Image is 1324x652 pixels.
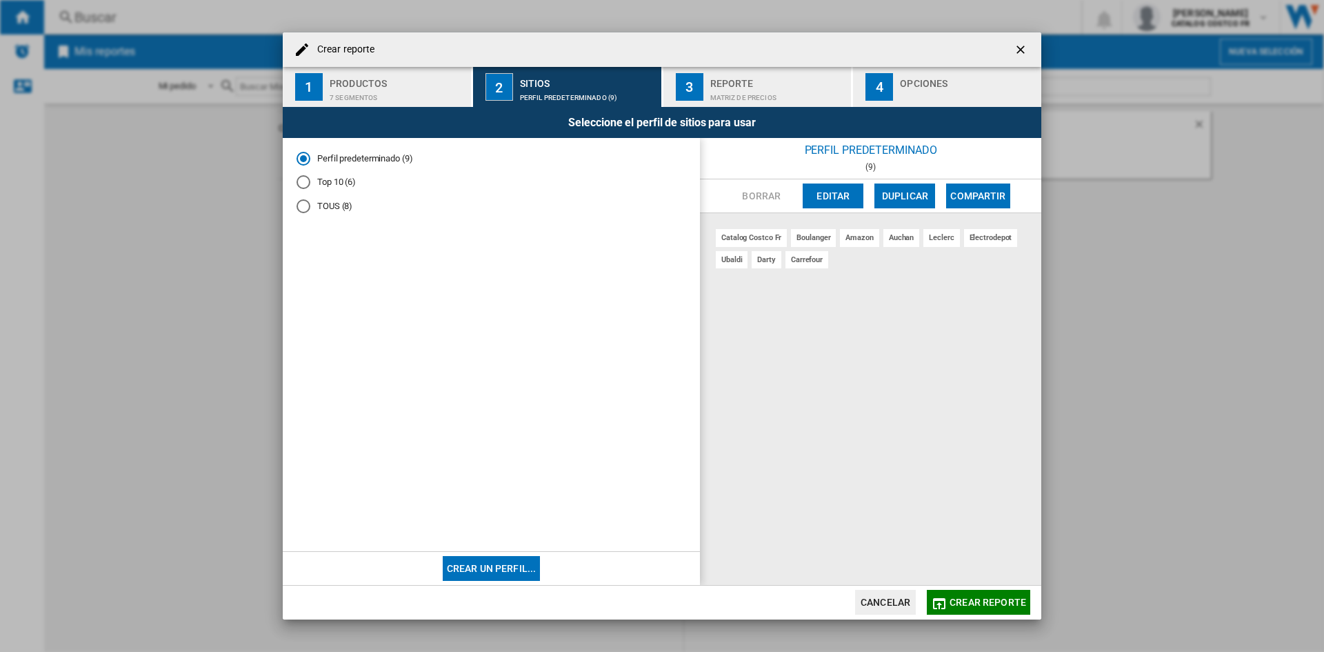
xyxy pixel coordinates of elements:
[710,87,846,101] div: Matriz de precios
[923,229,959,246] div: leclerc
[443,556,541,581] button: Crear un perfil...
[473,67,663,107] button: 2 Sitios Perfil predeterminado (9)
[520,87,656,101] div: Perfil predeterminado (9)
[883,229,919,246] div: auchan
[731,184,792,208] button: Borrar
[946,184,1010,208] button: Compartir
[297,200,686,213] md-radio-button: TOUS (8)
[330,87,465,101] div: 7 segmentos
[485,73,513,101] div: 2
[840,229,879,246] div: amazon
[310,43,374,57] h4: Crear reporte
[716,229,787,246] div: catalog costco fr
[297,176,686,189] md-radio-button: Top 10 (6)
[964,229,1018,246] div: electrodepot
[785,251,828,268] div: carrefour
[927,590,1030,615] button: Crear reporte
[297,152,686,165] md-radio-button: Perfil predeterminado (9)
[1008,36,1036,63] button: getI18NText('BUTTONS.CLOSE_DIALOG')
[716,251,748,268] div: ubaldi
[295,73,323,101] div: 1
[855,590,916,615] button: Cancelar
[950,597,1026,608] span: Crear reporte
[874,184,935,208] button: Duplicar
[663,67,853,107] button: 3 Reporte Matriz de precios
[283,67,472,107] button: 1 Productos 7 segmentos
[710,72,846,87] div: Reporte
[700,162,1041,172] div: (9)
[791,229,836,246] div: boulanger
[676,73,703,101] div: 3
[1014,43,1030,59] ng-md-icon: getI18NText('BUTTONS.CLOSE_DIALOG')
[865,73,893,101] div: 4
[520,72,656,87] div: Sitios
[330,72,465,87] div: Productos
[700,138,1041,162] div: Perfil predeterminado
[803,184,863,208] button: Editar
[752,251,781,268] div: darty
[900,72,1036,87] div: Opciones
[283,107,1041,138] div: Seleccione el perfil de sitios para usar
[853,67,1041,107] button: 4 Opciones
